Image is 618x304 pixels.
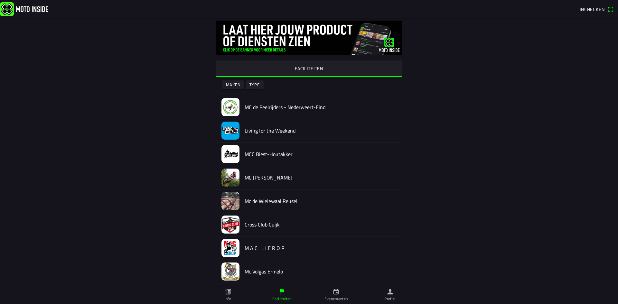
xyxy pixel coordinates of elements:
[216,21,402,55] img: gq2TelBLMmpi4fWFHNg00ygdNTGbkoIX0dQjbKR7.jpg
[245,198,397,204] h2: Mc de Wielewaal Reusel
[221,169,239,187] img: OVnFQxerog5cC59gt7GlBiORcCq4WNUAybko3va6.jpeg
[221,239,239,257] img: sCleOuLcZu0uXzcCJj7MbjlmDPuiK8LwTvsfTPE1.png
[221,98,239,116] img: aAdPnaJ0eM91CyR0W3EJwaucQemX36SUl3ujApoD.jpeg
[245,151,397,157] h2: MCC Biest-Houtakker
[245,222,397,228] h2: Cross Club Cuijk
[221,122,239,140] img: iSUQscf9i1joESlnIyEiMfogXz7Bc5tjPeDLpnIM.jpeg
[245,128,397,134] h2: Living for the Weekend
[224,288,231,295] ion-icon: paper
[221,216,239,234] img: vKiD6aWk1KGCV7kxOazT7ShHwSDtaq6zenDXxJPe.jpeg
[332,288,340,295] ion-icon: calendar
[245,269,397,275] h2: Mc Volgas Ermelo
[221,263,239,281] img: fZaLbSkDvnr1C4GUSZfQfuKvSpE6MliCMoEx3pMa.jpg
[245,104,397,110] h2: MC de Peelrijders - Nederweert-Eind
[384,296,396,302] ion-label: Profiel
[576,4,617,14] a: Incheckenqr scanner
[225,296,231,302] ion-label: Info
[221,192,239,210] img: YWMvcvOLWY37agttpRZJaAs8ZAiLaNCKac4Ftzsi.jpeg
[278,288,286,295] ion-icon: flag
[580,6,605,13] span: Inchecken
[387,288,394,295] ion-icon: person
[272,296,291,302] ion-label: Faciliteiten
[216,60,402,77] ion-segment-button: FACILITEITEN
[246,80,264,89] ion-button: Type
[245,175,397,181] h2: MC [PERSON_NAME]
[324,296,348,302] ion-label: Evenementen
[226,83,241,87] ion-text: Maken
[221,145,239,163] img: blYthksgOceLkNu2ej2JKmd89r2Pk2JqgKxchyE3.jpg
[245,245,397,251] h2: M A C L I E R O P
